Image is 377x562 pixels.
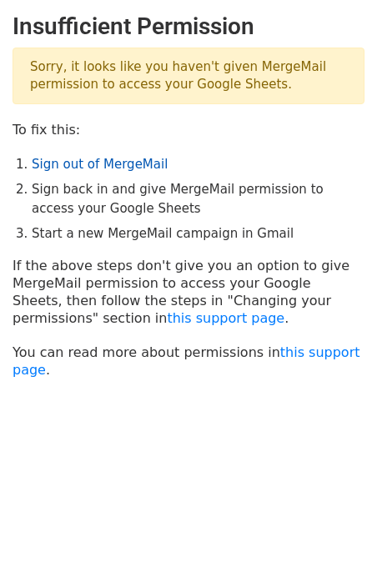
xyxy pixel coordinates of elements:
[32,224,364,243] li: Start a new MergeMail campaign in Gmail
[32,157,168,172] a: Sign out of MergeMail
[13,121,364,138] p: To fix this:
[13,257,364,327] p: If the above steps don't give you an option to give MergeMail permission to access your Google Sh...
[32,180,364,218] li: Sign back in and give MergeMail permission to access your Google Sheets
[167,310,284,326] a: this support page
[13,48,364,104] p: Sorry, it looks like you haven't given MergeMail permission to access your Google Sheets.
[13,344,364,379] p: You can read more about permissions in .
[13,13,364,41] h2: Insufficient Permission
[13,344,360,378] a: this support page
[294,482,377,562] iframe: Chat Widget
